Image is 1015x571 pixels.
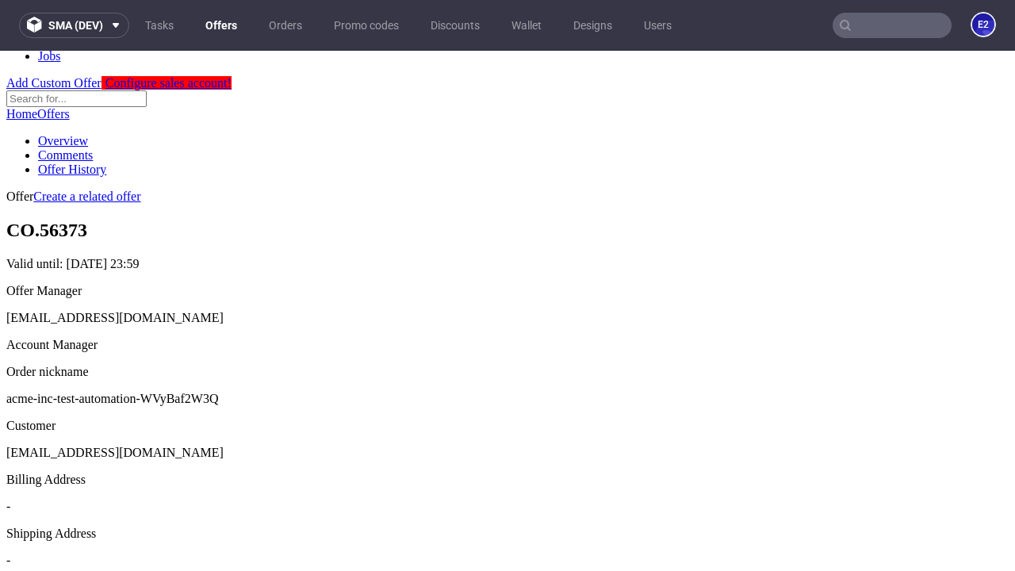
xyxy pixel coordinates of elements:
a: Configure sales account! [101,25,232,39]
div: Order nickname [6,314,1009,328]
span: Configure sales account! [105,25,232,39]
div: Billing Address [6,422,1009,436]
a: Create a related offer [33,139,140,152]
button: sma (dev) [19,13,129,38]
span: - [6,449,10,462]
span: - [6,503,10,516]
a: Offers [196,13,247,38]
time: [DATE] 23:59 [67,206,140,220]
a: Tasks [136,13,183,38]
h1: CO.56373 [6,169,1009,190]
a: Wallet [502,13,551,38]
a: Promo codes [324,13,408,38]
input: Search for... [6,40,147,56]
div: Account Manager [6,287,1009,301]
a: Users [634,13,681,38]
div: Shipping Address [6,476,1009,490]
a: Comments [38,98,93,111]
a: Add Custom Offer [6,25,101,39]
p: acme-inc-test-automation-WVyBaf2W3Q [6,341,1009,355]
div: Offer Manager [6,233,1009,247]
span: [EMAIL_ADDRESS][DOMAIN_NAME] [6,395,224,408]
div: Customer [6,368,1009,382]
a: Offers [37,56,70,70]
a: Designs [564,13,622,38]
a: Overview [38,83,88,97]
a: Orders [259,13,312,38]
figcaption: e2 [972,13,994,36]
div: Offer [6,139,1009,153]
a: Discounts [421,13,489,38]
a: Home [6,56,37,70]
a: Offer History [38,112,106,125]
p: Valid until: [6,206,1009,220]
div: [EMAIL_ADDRESS][DOMAIN_NAME] [6,260,1009,274]
span: sma (dev) [48,20,103,31]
